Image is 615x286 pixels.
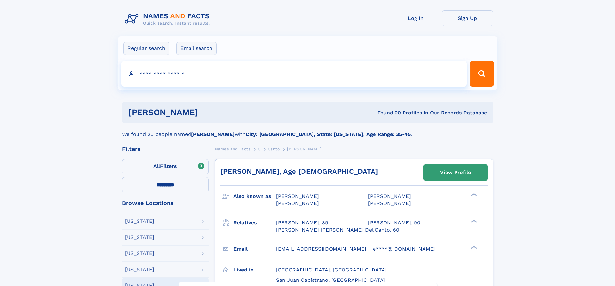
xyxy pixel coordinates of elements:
[440,165,471,180] div: View Profile
[276,267,387,273] span: [GEOGRAPHIC_DATA], [GEOGRAPHIC_DATA]
[246,131,411,137] b: City: [GEOGRAPHIC_DATA], State: [US_STATE], Age Range: 35-45
[128,108,288,116] h1: [PERSON_NAME]
[368,219,420,226] a: [PERSON_NAME], 90
[233,264,276,275] h3: Lived in
[258,145,261,153] a: C
[125,251,154,256] div: [US_STATE]
[268,145,280,153] a: Canto
[276,246,366,252] span: [EMAIL_ADDRESS][DOMAIN_NAME]
[233,191,276,202] h3: Also known as
[191,131,235,137] b: [PERSON_NAME]
[268,147,280,151] span: Canto
[424,165,487,180] a: View Profile
[288,109,487,116] div: Found 20 Profiles In Our Records Database
[125,267,154,272] div: [US_STATE]
[390,10,442,26] a: Log In
[276,219,328,226] a: [PERSON_NAME], 89
[215,145,251,153] a: Names and Facts
[368,200,411,206] span: [PERSON_NAME]
[276,200,319,206] span: [PERSON_NAME]
[153,163,160,169] span: All
[368,193,411,199] span: [PERSON_NAME]
[233,217,276,228] h3: Relatives
[122,200,209,206] div: Browse Locations
[176,42,217,55] label: Email search
[122,123,493,138] div: We found 20 people named with .
[125,219,154,224] div: [US_STATE]
[220,167,378,175] a: [PERSON_NAME], Age [DEMOGRAPHIC_DATA]
[122,146,209,152] div: Filters
[276,193,319,199] span: [PERSON_NAME]
[233,243,276,254] h3: Email
[469,193,477,197] div: ❯
[258,147,261,151] span: C
[125,235,154,240] div: [US_STATE]
[121,61,467,87] input: search input
[442,10,493,26] a: Sign Up
[276,226,399,233] a: [PERSON_NAME] [PERSON_NAME] Del Canto, 60
[469,219,477,223] div: ❯
[470,61,494,87] button: Search Button
[123,42,169,55] label: Regular search
[469,245,477,249] div: ❯
[122,10,215,28] img: Logo Names and Facts
[276,277,385,283] span: San Juan Capistrano, [GEOGRAPHIC_DATA]
[122,159,209,174] label: Filters
[287,147,322,151] span: [PERSON_NAME]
